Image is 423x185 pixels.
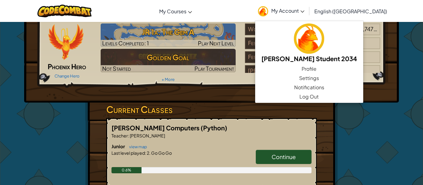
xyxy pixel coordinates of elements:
div: World [245,23,312,35]
span: Play Tournament [194,65,234,72]
a: Change Hero [55,74,80,78]
span: Notifications [294,84,324,91]
img: CodeCombat logo [37,5,92,17]
h3: Current Classes [106,103,317,116]
a: Golden GoalNot StartedPlay Tournament [101,49,236,72]
a: view map [126,144,147,149]
div: [PERSON_NAME] [245,65,312,77]
a: Settings [255,74,363,83]
a: Profile [255,64,363,74]
span: English ([GEOGRAPHIC_DATA]) [314,8,387,15]
img: avatar [258,6,268,16]
span: Not Started [102,65,131,72]
div: 0.6% [111,167,142,173]
span: Play Next Level [198,40,234,47]
a: Log Out [255,92,363,101]
span: 8,083,747 [347,25,377,32]
a: Festus R Vi#379/380players [245,43,380,50]
span: Go Go Go [150,150,172,156]
img: Codecombat-Pets-Phoenix-01.png [47,23,84,61]
span: Junior [111,143,126,149]
div: Festus R Vi [245,37,312,49]
a: Festus Intermediate#256/257players [245,57,380,64]
a: Play Next Level [101,23,236,47]
a: [PERSON_NAME]#253/254players [245,71,380,78]
img: avatar [294,23,324,54]
span: My Courses [159,8,186,15]
span: [PERSON_NAME] Computers [111,124,201,132]
h5: [PERSON_NAME] Student 2034 [261,54,357,63]
a: World#7,871,478/8,083,747players [245,29,380,36]
span: Levels Completed: 1 [102,40,149,47]
span: : [128,133,129,138]
span: Phoenix Hero [48,62,86,71]
span: 2. [146,150,150,156]
span: (Python) [201,124,227,132]
span: My Account [271,7,304,14]
span: Last level played [111,150,145,156]
span: Teacher [111,133,128,138]
h3: Golden Goal [101,50,236,64]
h3: JR 1a: The Gem A [101,25,236,39]
img: Golden Goal [101,49,236,72]
span: : [145,150,146,156]
a: English ([GEOGRAPHIC_DATA]) [311,3,390,19]
a: My Courses [156,3,195,19]
a: Notifications [255,83,363,92]
div: Festus Intermediate [245,51,312,63]
span: [PERSON_NAME] [129,133,165,138]
a: [PERSON_NAME] Student 2034 [255,23,363,64]
a: My Account [255,1,307,21]
img: JR 1a: The Gem A [101,23,236,47]
span: Continue [272,153,296,160]
a: + More [162,77,175,82]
